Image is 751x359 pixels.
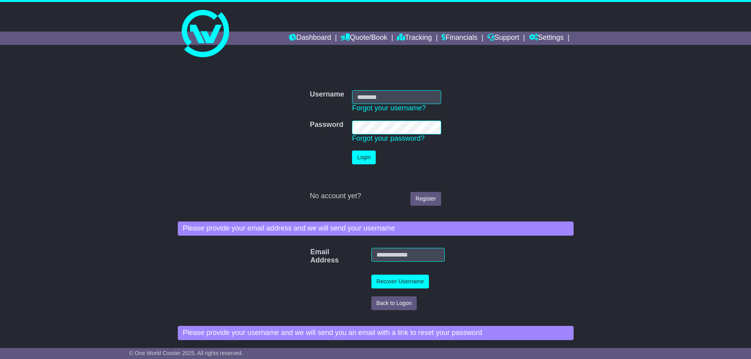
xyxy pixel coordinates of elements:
a: Tracking [397,32,432,45]
a: Dashboard [289,32,331,45]
a: Settings [529,32,564,45]
label: Username [310,90,344,99]
button: Recover Username [371,275,429,288]
a: Forgot your password? [352,134,425,142]
a: Register [410,192,441,206]
span: © One World Courier 2025. All rights reserved. [129,350,243,356]
button: Login [352,151,376,164]
a: Support [487,32,519,45]
label: Email Address [306,248,321,265]
div: No account yet? [310,192,441,201]
button: Back to Logon [371,296,417,310]
label: Password [310,121,343,129]
a: Forgot your username? [352,104,426,112]
div: Please provide your username and we will send you an email with a link to reset your password [178,326,574,340]
a: Financials [442,32,477,45]
a: Quote/Book [341,32,387,45]
div: Please provide your email address and we will send your username [178,221,574,236]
